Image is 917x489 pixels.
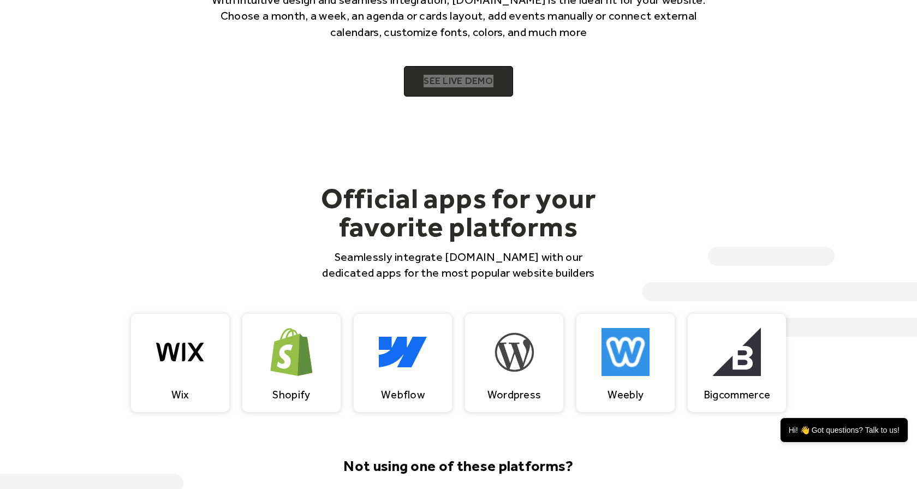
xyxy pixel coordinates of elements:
[354,314,452,412] a: Webflow
[576,314,675,412] a: Weebly
[131,314,229,412] a: Wix
[404,66,513,97] a: SEE LIVE DEMO
[487,388,541,401] div: Wordpress
[242,314,341,412] a: Shopify
[704,388,770,401] div: Bigcommerce
[688,314,786,412] a: Bigcommerce
[465,314,563,412] a: Wordpress
[381,388,425,401] div: Webflow
[310,249,607,281] p: Seamlessly integrate [DOMAIN_NAME] with our dedicated apps for the most popular website builders
[343,457,573,475] strong: Not using one of these platforms?
[272,388,310,401] div: Shopify
[171,388,189,401] div: Wix
[310,184,607,241] h2: Official apps for your favorite platforms
[608,388,644,401] div: Weebly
